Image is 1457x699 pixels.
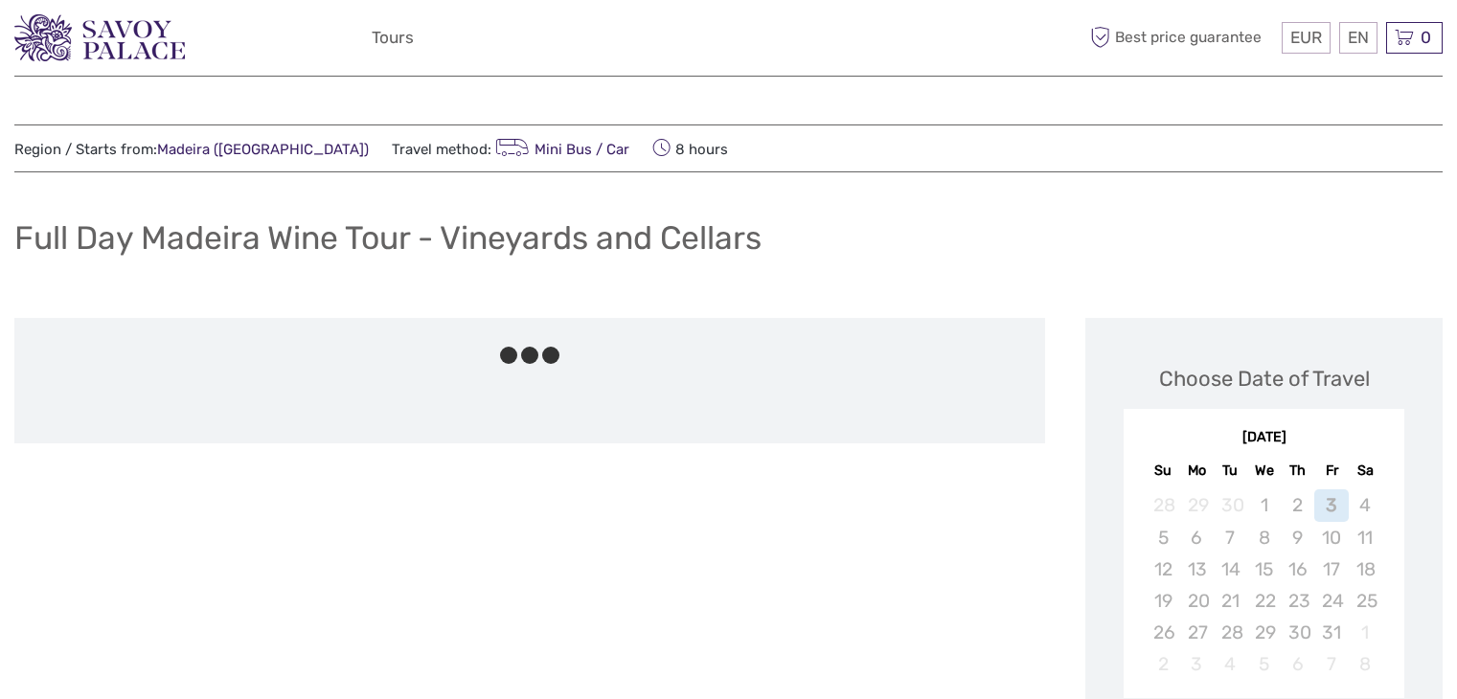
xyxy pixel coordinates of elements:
div: Not available Saturday, November 1st, 2025 [1349,617,1382,648]
span: Travel method: [392,135,629,162]
div: We [1247,458,1281,484]
div: Not available Thursday, October 16th, 2025 [1281,553,1314,585]
div: Not available Thursday, October 9th, 2025 [1281,522,1314,553]
div: Not available Friday, October 3rd, 2025 [1314,489,1348,521]
div: Not available Wednesday, October 8th, 2025 [1247,522,1281,553]
div: Not available Wednesday, October 1st, 2025 [1247,489,1281,521]
div: Not available Monday, September 29th, 2025 [1180,489,1214,521]
div: Not available Sunday, October 19th, 2025 [1146,585,1179,617]
div: Not available Saturday, October 18th, 2025 [1349,553,1382,585]
div: Not available Saturday, October 4th, 2025 [1349,489,1382,521]
div: Not available Tuesday, November 4th, 2025 [1214,648,1247,680]
div: Not available Sunday, October 26th, 2025 [1146,617,1179,648]
div: Not available Friday, October 10th, 2025 [1314,522,1348,553]
div: Not available Tuesday, October 21st, 2025 [1214,585,1247,617]
div: Fr [1314,458,1348,484]
div: Not available Thursday, October 30th, 2025 [1281,617,1314,648]
a: Madeira ([GEOGRAPHIC_DATA]) [157,141,369,158]
a: Mini Bus / Car [491,141,629,158]
div: Not available Sunday, November 2nd, 2025 [1146,648,1179,680]
div: Not available Wednesday, October 29th, 2025 [1247,617,1281,648]
div: Mo [1180,458,1214,484]
div: Not available Tuesday, October 7th, 2025 [1214,522,1247,553]
a: Tours [372,24,414,52]
div: Not available Monday, October 6th, 2025 [1180,522,1214,553]
div: Not available Friday, October 24th, 2025 [1314,585,1348,617]
div: Su [1146,458,1179,484]
span: 8 hours [652,135,728,162]
div: Not available Sunday, October 5th, 2025 [1146,522,1179,553]
div: Not available Friday, October 31st, 2025 [1314,617,1348,648]
div: Not available Monday, October 13th, 2025 [1180,553,1214,585]
div: month 2025-10 [1130,489,1399,680]
div: Not available Tuesday, September 30th, 2025 [1214,489,1247,521]
div: Not available Tuesday, October 28th, 2025 [1214,617,1247,648]
div: Sa [1349,458,1382,484]
span: 0 [1418,28,1434,47]
span: Best price guarantee [1085,22,1277,54]
div: Not available Thursday, October 23rd, 2025 [1281,585,1314,617]
div: Not available Wednesday, October 22nd, 2025 [1247,585,1281,617]
div: Not available Saturday, November 8th, 2025 [1349,648,1382,680]
img: 3279-876b4492-ee62-4c61-8ef8-acb0a8f63b96_logo_small.png [14,14,185,61]
div: Not available Thursday, October 2nd, 2025 [1281,489,1314,521]
div: Th [1281,458,1314,484]
div: Not available Saturday, October 11th, 2025 [1349,522,1382,553]
div: Not available Wednesday, November 5th, 2025 [1247,648,1281,680]
div: Choose Date of Travel [1159,364,1370,394]
div: Tu [1214,458,1247,484]
div: Not available Monday, November 3rd, 2025 [1180,648,1214,680]
span: EUR [1290,28,1322,47]
div: Not available Tuesday, October 14th, 2025 [1214,553,1247,585]
div: [DATE] [1124,428,1404,448]
div: Not available Friday, October 17th, 2025 [1314,553,1348,585]
div: Not available Friday, November 7th, 2025 [1314,648,1348,680]
h1: Full Day Madeira Wine Tour - Vineyards and Cellars [14,218,762,258]
div: Not available Wednesday, October 15th, 2025 [1247,553,1281,585]
div: Not available Sunday, October 12th, 2025 [1146,553,1179,585]
div: Not available Saturday, October 25th, 2025 [1349,585,1382,617]
div: Not available Monday, October 27th, 2025 [1180,617,1214,648]
span: Region / Starts from: [14,140,369,160]
div: Not available Monday, October 20th, 2025 [1180,585,1214,617]
div: Not available Thursday, November 6th, 2025 [1281,648,1314,680]
div: EN [1339,22,1377,54]
div: Not available Sunday, September 28th, 2025 [1146,489,1179,521]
